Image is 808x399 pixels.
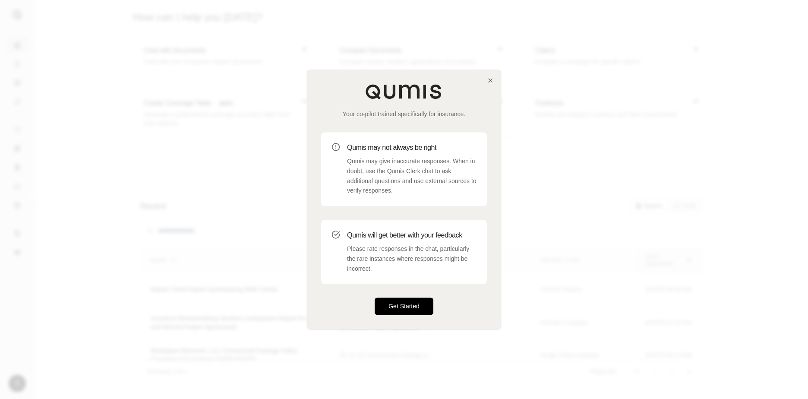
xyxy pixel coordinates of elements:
button: Get Started [375,298,433,315]
p: Please rate responses in the chat, particularly the rare instances where responses might be incor... [347,244,477,273]
h3: Qumis will get better with your feedback [347,230,477,241]
img: Qumis Logo [365,84,443,99]
h3: Qumis may not always be right [347,142,477,153]
p: Qumis may give inaccurate responses. When in doubt, use the Qumis Clerk chat to ask additional qu... [347,156,477,196]
p: Your co-pilot trained specifically for insurance. [321,110,487,118]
